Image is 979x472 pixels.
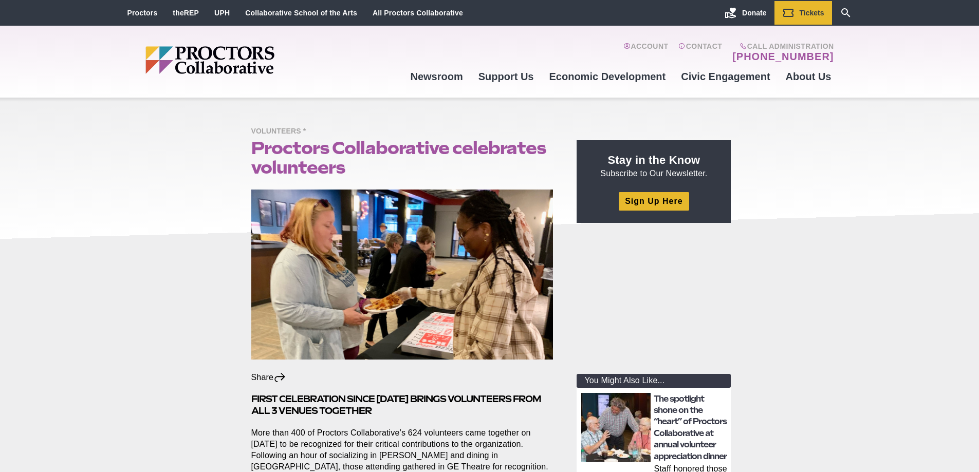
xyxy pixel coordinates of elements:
a: Proctors [127,9,158,17]
img: thumbnail: The spotlight shone on the “heart” of Proctors Collaborative at annual volunteer appre... [581,393,651,462]
strong: Stay in the Know [608,154,700,166]
a: UPH [214,9,230,17]
a: Civic Engagement [673,63,778,90]
a: Contact [678,42,722,63]
a: The spotlight shone on the “heart” of Proctors Collaborative at annual volunteer appreciation dinner [654,394,727,461]
p: Subscribe to Our Newsletter. [589,153,718,179]
a: Volunteers * [251,126,311,135]
a: Newsroom [402,63,470,90]
span: Donate [742,9,766,17]
a: Support Us [471,63,542,90]
span: Volunteers * [251,125,311,138]
a: Sign Up Here [619,192,689,210]
a: [PHONE_NUMBER] [732,50,834,63]
iframe: Advertisement [577,235,731,364]
a: Search [832,1,860,25]
h3: First celebration since [DATE] brings volunteers from all 3 venues together [251,393,553,417]
div: You Might Also Like... [577,374,731,388]
a: Collaborative School of the Arts [245,9,357,17]
img: Proctors logo [145,46,354,74]
div: Share [251,372,287,383]
a: Tickets [774,1,832,25]
span: Tickets [800,9,824,17]
span: Call Administration [729,42,834,50]
a: theREP [173,9,199,17]
a: Account [623,42,668,63]
a: All Proctors Collaborative [373,9,463,17]
h1: Proctors Collaborative celebrates volunteers [251,138,553,177]
a: Economic Development [542,63,674,90]
a: About Us [778,63,839,90]
a: Donate [717,1,774,25]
